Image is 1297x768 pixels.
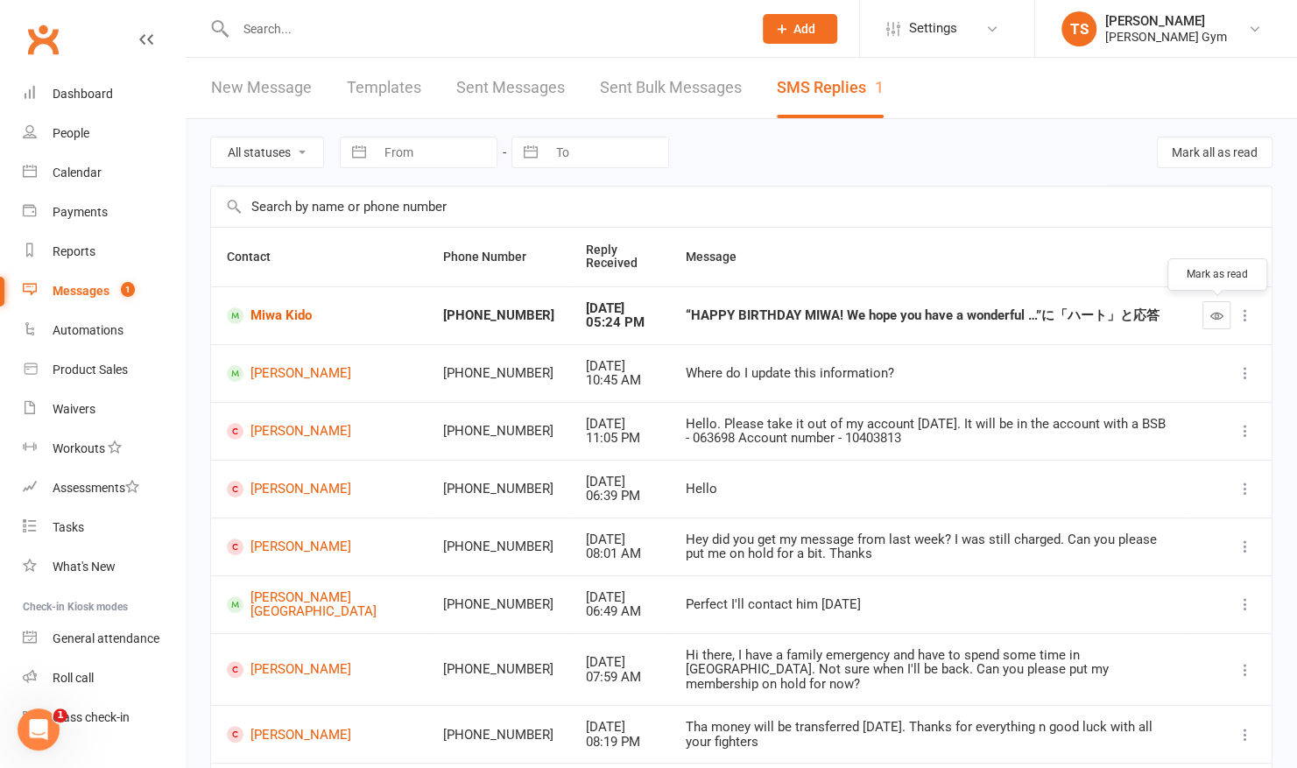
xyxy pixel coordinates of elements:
div: Waivers [53,402,95,416]
a: Payments [23,193,185,232]
th: Phone Number [427,228,570,286]
a: [PERSON_NAME] [227,423,412,440]
input: To [546,137,668,167]
button: Add [763,14,837,44]
a: [PERSON_NAME] [227,661,412,678]
div: 1 [875,78,884,96]
div: Class check-in [53,710,130,724]
div: 10:45 AM [586,373,654,388]
div: Hey did you get my message from last week? I was still charged. Can you please put me on hold for... [685,532,1171,561]
div: 08:01 AM [586,546,654,561]
input: Search by name or phone number [211,187,1272,227]
div: 06:49 AM [586,604,654,619]
span: 1 [121,282,135,297]
th: Reply Received [570,228,670,286]
div: [PHONE_NUMBER] [443,597,554,612]
div: Assessments [53,481,139,495]
div: [PERSON_NAME] Gym [1105,29,1227,45]
a: Calendar [23,153,185,193]
a: People [23,114,185,153]
div: [DATE] [586,417,654,432]
div: [PERSON_NAME] [1105,13,1227,29]
div: TS [1061,11,1096,46]
div: [DATE] [586,475,654,490]
input: Search... [230,17,740,41]
a: Assessments [23,469,185,508]
a: SMS Replies1 [777,58,884,118]
div: People [53,126,89,140]
div: [DATE] [586,590,654,605]
div: [PHONE_NUMBER] [443,424,554,439]
div: Messages [53,284,109,298]
a: New Message [211,58,312,118]
div: Dashboard [53,87,113,101]
span: Add [793,22,815,36]
div: General attendance [53,631,159,645]
div: 08:19 PM [586,735,654,750]
a: [PERSON_NAME] [227,365,412,382]
th: Message [669,228,1187,286]
a: Automations [23,311,185,350]
div: Product Sales [53,363,128,377]
div: 07:59 AM [586,670,654,685]
a: What's New [23,547,185,587]
a: Waivers [23,390,185,429]
button: Mark all as read [1157,137,1272,168]
a: [PERSON_NAME] [227,539,412,555]
div: Automations [53,323,123,337]
div: Payments [53,205,108,219]
a: Miwa Kido [227,307,412,324]
div: [DATE] [586,359,654,374]
input: From [375,137,497,167]
div: Calendar [53,166,102,180]
div: [DATE] [586,301,654,316]
a: Templates [347,58,421,118]
div: 05:24 PM [586,315,654,330]
div: Workouts [53,441,105,455]
a: Product Sales [23,350,185,390]
div: Tasks [53,520,84,534]
div: [DATE] [586,532,654,547]
span: 1 [53,708,67,722]
a: Roll call [23,659,185,698]
div: [PHONE_NUMBER] [443,308,554,323]
div: Tha money will be transferred [DATE]. Thanks for everything n good luck with all your fighters [685,720,1171,749]
a: Tasks [23,508,185,547]
a: Dashboard [23,74,185,114]
div: Hello [685,482,1171,497]
div: [PHONE_NUMBER] [443,482,554,497]
div: Roll call [53,671,94,685]
div: What's New [53,560,116,574]
a: [PERSON_NAME] [227,726,412,743]
div: [DATE] [586,720,654,735]
a: Sent Bulk Messages [600,58,742,118]
div: Perfect I'll contact him [DATE] [685,597,1171,612]
iframe: Intercom live chat [18,708,60,750]
a: [PERSON_NAME] [227,481,412,497]
a: Clubworx [21,18,65,61]
a: Sent Messages [456,58,565,118]
a: [PERSON_NAME][GEOGRAPHIC_DATA] [227,590,412,619]
a: Reports [23,232,185,271]
div: Hello. Please take it out of my account [DATE]. It will be in the account with a BSB - 063698 Acc... [685,417,1171,446]
div: Where do I update this information? [685,366,1171,381]
div: “HAPPY BIRTHDAY MIWA! We hope you have a wonderful …”に「ハート」と応答 [685,308,1171,323]
th: Contact [211,228,427,286]
div: [DATE] [586,655,654,670]
div: [PHONE_NUMBER] [443,662,554,677]
div: [PHONE_NUMBER] [443,539,554,554]
div: Reports [53,244,95,258]
a: Workouts [23,429,185,469]
a: Class kiosk mode [23,698,185,737]
div: 06:39 PM [586,489,654,504]
a: Messages 1 [23,271,185,311]
span: Settings [909,9,957,48]
div: 11:05 PM [586,431,654,446]
div: Hi there, I have a family emergency and have to spend some time in [GEOGRAPHIC_DATA]. Not sure wh... [685,648,1171,692]
div: [PHONE_NUMBER] [443,728,554,743]
a: General attendance kiosk mode [23,619,185,659]
div: [PHONE_NUMBER] [443,366,554,381]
